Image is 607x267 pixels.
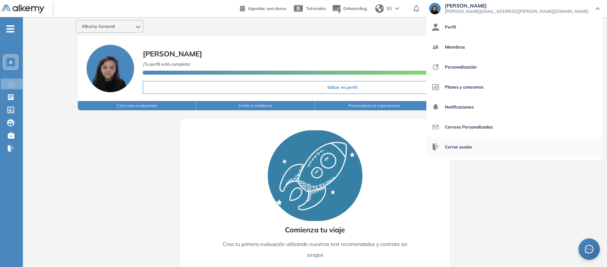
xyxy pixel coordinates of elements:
[445,119,493,136] span: Correos Personalizados
[432,64,439,71] img: icon
[395,7,399,10] img: arrow
[216,239,414,260] p: Crea tu primera evaluación utilizando nuestros test recomendados y contrata sin sesgos
[268,130,362,221] img: Rocket
[445,138,472,156] span: Cerrar sesión
[196,101,315,110] button: Invita a colaborar
[82,24,115,29] span: Alkemy General
[143,81,541,94] button: Editar mi perfil
[445,99,474,116] span: Notificaciones
[375,4,384,13] img: world
[6,28,14,30] i: -
[445,39,465,56] span: Miembros
[343,6,367,11] span: Onboarding
[387,5,392,12] span: ES
[432,59,597,76] a: Personalización
[432,104,439,111] img: icon
[432,19,597,36] a: Perfil
[143,49,202,58] span: [PERSON_NAME]
[143,61,190,67] span: ¡Tu perfil está completo!
[432,124,439,131] img: icon
[432,24,439,31] img: icon
[306,6,326,11] span: Tutoriales
[285,225,345,235] span: Comienza tu viaje
[585,245,593,253] span: message
[1,5,44,14] img: Logo
[445,59,477,76] span: Personalización
[445,19,456,36] span: Perfil
[432,84,439,91] img: icon
[432,79,597,96] a: Planes y consumos
[432,119,597,136] a: Correos Personalizados
[445,79,483,96] span: Planes y consumos
[445,3,588,9] span: [PERSON_NAME]
[432,99,597,116] a: Notificaciones
[9,59,12,65] span: A
[332,1,367,16] button: Onboarding
[445,9,588,14] span: [PERSON_NAME][EMAIL_ADDRESS][PERSON_NAME][DOMAIN_NAME]
[432,39,597,56] a: Miembros
[86,45,134,92] img: Foto de perfil
[315,101,433,110] button: Personaliza la experiencia
[248,6,286,11] span: Agendar una demo
[432,44,439,51] img: icon
[432,143,439,151] img: icon
[432,138,472,156] button: Cerrar sesión
[240,4,286,12] a: Agendar una demo
[78,101,196,110] button: Crea una evaluación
